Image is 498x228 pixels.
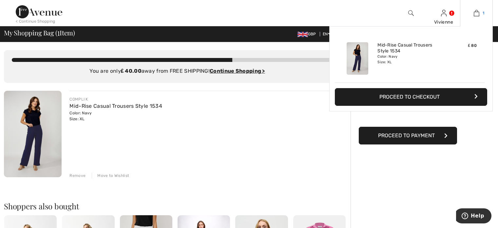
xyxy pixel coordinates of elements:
[57,28,60,36] span: 1
[16,5,62,18] img: 1ère Avenue
[69,103,162,109] a: Mid-Rise Casual Trousers Style 1534
[297,32,308,37] img: UK Pound
[121,68,142,74] strong: ₤ 40.00
[474,9,479,17] img: My Bag
[210,68,265,74] a: Continue Shopping >
[4,91,62,177] img: Mid-Rise Casual Trousers Style 1534
[428,19,460,26] div: Vivienne
[323,32,331,36] span: EN
[69,96,162,102] div: COMPLI K
[297,32,319,36] span: GBP
[12,67,343,75] div: You are only away from FREE SHIPPING!
[347,42,368,75] img: Mid-Rise Casual Trousers Style 1534
[69,173,86,179] div: Remove
[483,10,484,16] span: 1
[16,18,55,24] div: < Continue Shopping
[468,43,477,48] span: ₤ 80
[456,208,491,225] iframe: Opens a widget where you can find more information
[441,9,447,17] img: My Info
[92,173,129,179] div: Move to Wishlist
[4,29,75,36] span: My Shopping Bag ( Item)
[377,54,442,65] div: Color: Navy Size: XL
[4,202,351,210] h2: Shoppers also bought
[377,42,442,54] a: Mid-Rise Casual Trousers Style 1534
[69,110,162,122] div: Color: Navy Size: XL
[460,9,492,17] a: 1
[441,10,447,16] a: Sign In
[408,9,414,17] img: search the website
[335,88,487,106] button: Proceed to Checkout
